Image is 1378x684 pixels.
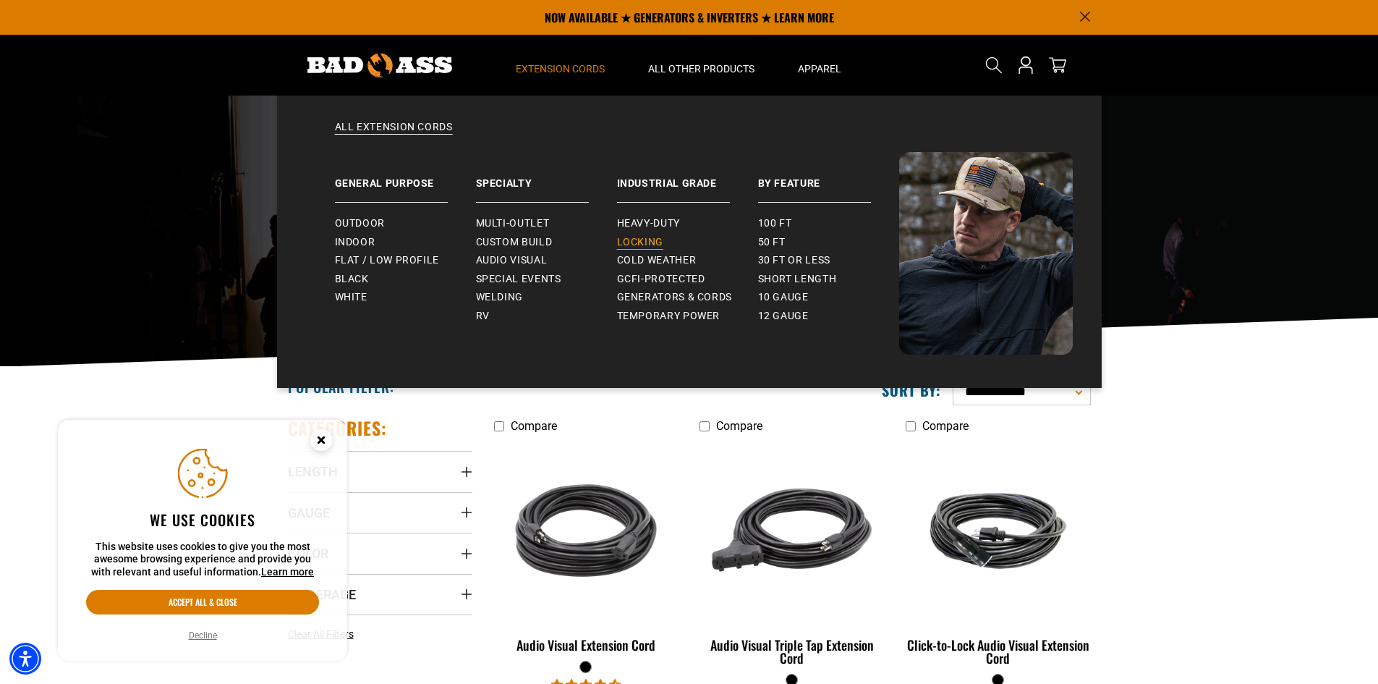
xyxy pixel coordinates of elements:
a: White [335,288,476,307]
span: Generators & Cords [617,291,733,304]
a: 12 gauge [758,307,899,326]
a: This website uses cookies to give you the most awesome browsing experience and provide you with r... [261,566,314,578]
a: Black [335,270,476,289]
aside: Cookie Consent [58,420,347,662]
span: Welding [476,291,523,304]
a: Audio Visual [476,251,617,270]
span: 100 ft [758,217,792,230]
span: Short Length [758,273,837,286]
button: Close this option [295,420,347,465]
span: Custom Build [476,236,553,249]
span: Compare [716,419,762,433]
span: 10 gauge [758,291,809,304]
span: Extension Cords [516,62,605,75]
div: Accessibility Menu [9,643,41,675]
a: General Purpose [335,152,476,203]
a: Short Length [758,270,899,289]
a: Special Events [476,270,617,289]
img: Bad Ass Extension Cords [899,152,1073,355]
label: Sort by: [882,381,941,400]
summary: Amperage [288,574,472,615]
a: GCFI-Protected [617,270,758,289]
span: Indoor [335,236,375,249]
summary: Extension Cords [494,35,626,96]
img: black [495,447,677,614]
span: Apparel [798,62,841,75]
span: All Other Products [648,62,754,75]
span: Cold Weather [617,254,697,267]
a: Outdoor [335,214,476,233]
span: White [335,291,367,304]
a: black Audio Visual Extension Cord [494,440,679,660]
a: By Feature [758,152,899,203]
a: Heavy-Duty [617,214,758,233]
a: Cold Weather [617,251,758,270]
summary: Length [288,451,472,491]
span: Flat / Low Profile [335,254,440,267]
span: Compare [511,419,557,433]
span: RV [476,310,490,323]
h2: Popular Filter: [288,377,394,396]
div: Click-to-Lock Audio Visual Extension Cord [906,638,1090,664]
a: RV [476,307,617,326]
a: 100 ft [758,214,899,233]
button: Decline [184,628,221,643]
span: Compare [922,419,969,433]
summary: Search [982,54,1005,77]
a: All Extension Cords [306,120,1073,152]
a: 30 ft or less [758,251,899,270]
a: Open this option [1014,35,1037,96]
a: Temporary Power [617,307,758,326]
a: cart [1046,56,1069,74]
img: Bad Ass Extension Cords [307,54,452,77]
img: black [701,447,883,614]
summary: Color [288,533,472,573]
h2: Categories: [288,417,388,439]
a: black Click-to-Lock Audio Visual Extension Cord [906,440,1090,673]
a: Flat / Low Profile [335,251,476,270]
span: 50 ft [758,236,786,249]
summary: Gauge [288,492,472,533]
a: 10 gauge [758,288,899,307]
span: Multi-Outlet [476,217,550,230]
a: Custom Build [476,233,617,252]
span: Outdoor [335,217,385,230]
span: Heavy-Duty [617,217,680,230]
p: This website uses cookies to give you the most awesome browsing experience and provide you with r... [86,541,319,579]
span: 12 gauge [758,310,809,323]
span: Audio Visual [476,254,548,267]
img: black [907,475,1089,586]
a: Generators & Cords [617,288,758,307]
span: Black [335,273,369,286]
a: Welding [476,288,617,307]
span: 30 ft or less [758,254,830,267]
span: Locking [617,236,663,249]
a: Indoor [335,233,476,252]
span: GCFI-Protected [617,273,705,286]
a: Specialty [476,152,617,203]
button: Accept all & close [86,590,319,615]
h2: We use cookies [86,510,319,529]
a: 50 ft [758,233,899,252]
a: Multi-Outlet [476,214,617,233]
a: black Audio Visual Triple Tap Extension Cord [699,440,884,673]
summary: Apparel [776,35,863,96]
div: Audio Visual Extension Cord [494,638,679,651]
a: Locking [617,233,758,252]
span: Special Events [476,273,561,286]
a: Industrial Grade [617,152,758,203]
div: Audio Visual Triple Tap Extension Cord [699,638,884,664]
span: Temporary Power [617,310,720,323]
summary: All Other Products [626,35,776,96]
